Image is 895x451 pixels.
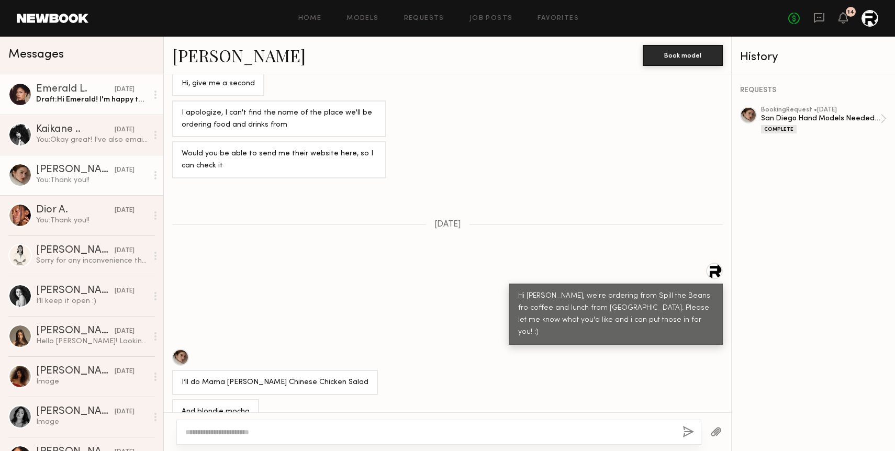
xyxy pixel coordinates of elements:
[36,175,148,185] div: You: Thank you!!
[36,125,115,135] div: Kaikane ..
[8,49,64,61] span: Messages
[36,245,115,256] div: [PERSON_NAME]
[36,256,148,266] div: Sorry for any inconvenience this may cause
[36,95,148,105] div: Draft: Hi Emerald! I'm happy to share our call sheet for the shoot [DATE][DATE] attached. Please ...
[761,125,797,133] div: Complete
[115,206,135,216] div: [DATE]
[182,377,368,389] div: I’ll do Mama [PERSON_NAME] Chinese Chicken Salad
[115,407,135,417] div: [DATE]
[115,125,135,135] div: [DATE]
[182,148,377,172] div: Would you be able to send me their website here, so I can check it
[115,367,135,377] div: [DATE]
[518,290,713,339] div: Hi [PERSON_NAME], we're ordering from Spill the Beans fro coffee and lunch from [GEOGRAPHIC_DATA]...
[115,326,135,336] div: [DATE]
[761,114,880,123] div: San Diego Hand Models Needed (9/4)
[36,84,115,95] div: Emerald L.
[36,286,115,296] div: [PERSON_NAME]
[36,377,148,387] div: Image
[434,220,461,229] span: [DATE]
[761,107,887,133] a: bookingRequest •[DATE]San Diego Hand Models Needed (9/4)Complete
[115,286,135,296] div: [DATE]
[740,51,887,63] div: History
[36,417,148,427] div: Image
[643,50,723,59] a: Book model
[643,45,723,66] button: Book model
[346,15,378,22] a: Models
[740,87,887,94] div: REQUESTS
[182,107,377,131] div: I apologize, I can't find the name of the place we'll be ordering food and drinks from
[298,15,322,22] a: Home
[36,296,148,306] div: I’ll keep it open :)
[469,15,513,22] a: Job Posts
[36,135,148,145] div: You: Okay great! I've also emailed them to see what next steps are and will let you know as well!
[36,326,115,336] div: [PERSON_NAME]
[115,85,135,95] div: [DATE]
[115,246,135,256] div: [DATE]
[182,78,255,90] div: Hi, give me a second
[538,15,579,22] a: Favorites
[36,366,115,377] div: [PERSON_NAME]
[36,336,148,346] div: Hello [PERSON_NAME]! Looking forward to hearing back from you [EMAIL_ADDRESS][DOMAIN_NAME] Thanks 🙏🏼
[36,216,148,225] div: You: Thank you!!
[761,107,880,114] div: booking Request • [DATE]
[36,165,115,175] div: [PERSON_NAME]
[847,9,854,15] div: 14
[36,407,115,417] div: [PERSON_NAME]
[115,165,135,175] div: [DATE]
[404,15,444,22] a: Requests
[172,44,306,66] a: [PERSON_NAME]
[36,205,115,216] div: Dior A.
[182,406,250,418] div: And blondie mocha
